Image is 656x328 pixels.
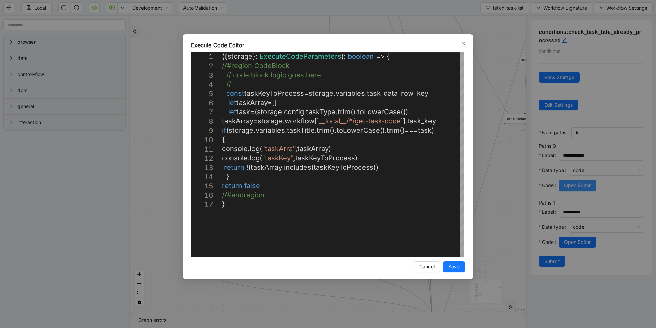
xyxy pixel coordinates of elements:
span: log [250,154,260,162]
span: storage [228,52,252,61]
span: `__local__/*/get-task-code` [317,117,403,125]
span: storage [258,117,283,125]
span: taskArray [236,99,268,107]
span: ( [260,145,262,153]
div: 13 [191,163,213,172]
span: task_data_row_key [367,89,428,97]
span: false [244,182,260,190]
span: = [304,89,309,97]
span: variables [336,89,365,97]
span: { [222,135,225,144]
span: taskArray [222,117,253,125]
span: ExecuteCodeParameters [260,52,341,61]
span: . [333,89,336,97]
span: task [418,126,432,134]
span: } [222,200,225,208]
span: . [365,89,367,97]
span: //#region CodeBlock [222,62,289,70]
span: close [461,41,466,47]
span: (). [380,126,387,134]
span: //#endregion [222,191,264,199]
span: !( [246,163,251,171]
div: 15 [191,182,213,191]
span: , [295,145,297,153]
span: if [222,126,226,134]
span: ()) [401,108,408,116]
div: 4 [191,80,213,89]
div: 9 [191,126,213,135]
span: variables [256,126,285,134]
span: task_key [407,117,436,125]
div: 3 [191,71,213,80]
span: ( [260,154,262,162]
span: =[] [268,99,277,107]
span: . [315,126,317,134]
span: (). [330,126,337,134]
span: console [222,145,248,153]
span: storage [257,108,282,116]
span: = [253,117,258,125]
span: ]. [403,117,407,125]
span: taskKeyToProcess [314,163,373,171]
span: config [284,108,304,116]
span: . [254,126,256,134]
div: 11 [191,145,213,154]
span: { [387,52,390,61]
span: task [236,108,250,116]
span: let [228,108,236,116]
span: ({ [222,52,228,61]
span: [ [314,117,317,125]
span: ()=== [400,126,418,134]
span: (). [351,108,357,116]
span: Cancel [419,263,435,271]
span: trim [338,108,351,116]
span: toLowerCase [337,126,380,134]
div: Execute Code Editor [191,41,465,49]
span: taskKeyToProcess [244,89,304,97]
span: taskKeyToProcess [295,154,355,162]
span: toLowerCase [357,108,401,116]
span: => [376,52,385,61]
div: 5 [191,89,213,99]
span: . [283,117,285,125]
span: taskArray [297,145,329,153]
span: }: [252,52,258,61]
span: // code block logic goes here [226,71,321,79]
div: 16 [191,191,213,200]
span: ) [329,145,331,153]
span: // [226,80,231,88]
span: taskArray [251,163,282,171]
div: 8 [191,117,213,126]
span: Save [448,263,460,271]
span: . [248,145,250,153]
span: . [285,126,287,134]
div: 6 [191,99,213,108]
span: ( [311,163,314,171]
span: taskTitle [287,126,315,134]
span: . [304,108,306,116]
div: 12 [191,154,213,163]
span: const [226,89,244,97]
div: 10 [191,135,213,145]
span: ) [355,154,357,162]
span: taskType [306,108,336,116]
span: storage [309,89,333,97]
span: log [250,145,260,153]
div: 17 [191,200,213,209]
span: . [248,154,250,162]
div: 7 [191,108,213,117]
span: return [224,163,244,171]
span: trim [317,126,330,134]
span: . [282,108,284,116]
button: Save [443,261,465,272]
span: trim [387,126,400,134]
span: ): [341,52,346,61]
span: workflow [285,117,314,125]
span: "taskKey" [262,154,293,162]
span: return [222,182,242,190]
span: includes [284,163,311,171]
div: 2 [191,62,213,71]
span: . [336,108,338,116]
span: , [293,154,295,162]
